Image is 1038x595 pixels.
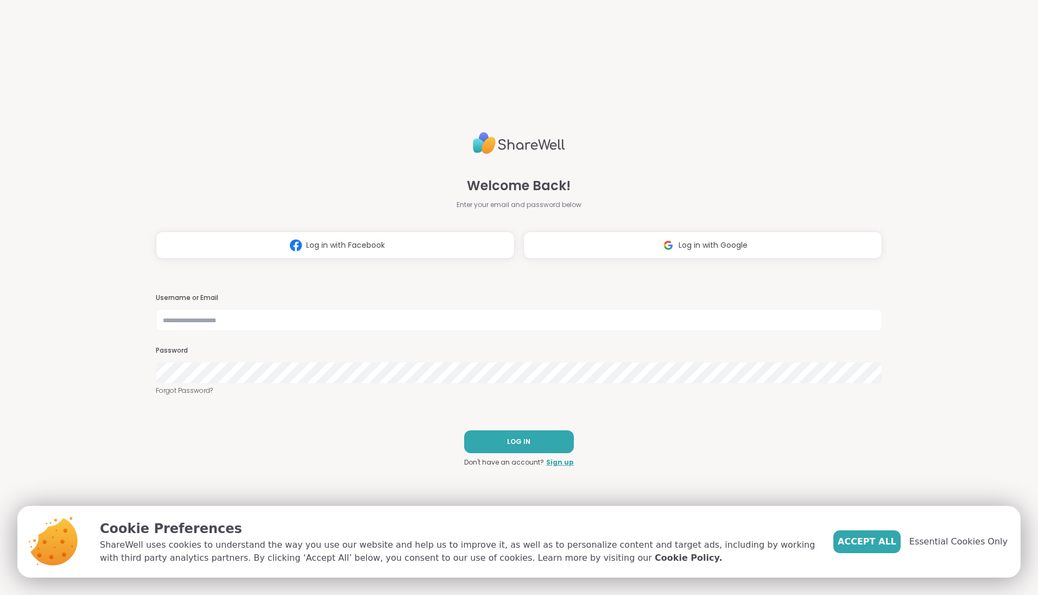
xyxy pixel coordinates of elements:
[100,519,816,538] p: Cookie Preferences
[156,293,882,303] h3: Username or Email
[156,231,515,259] button: Log in with Facebook
[838,535,896,548] span: Accept All
[655,552,722,565] a: Cookie Policy.
[464,430,574,453] button: LOG IN
[523,231,882,259] button: Log in with Google
[909,535,1008,548] span: Essential Cookies Only
[457,200,581,210] span: Enter your email and password below
[467,176,571,196] span: Welcome Back!
[464,458,544,467] span: Don't have an account?
[156,386,882,396] a: Forgot Password?
[306,240,385,251] span: Log in with Facebook
[546,458,574,467] a: Sign up
[658,235,679,255] img: ShareWell Logomark
[473,128,565,159] img: ShareWell Logo
[156,346,882,355] h3: Password
[833,530,901,553] button: Accept All
[679,240,748,251] span: Log in with Google
[100,538,816,565] p: ShareWell uses cookies to understand the way you use our website and help us to improve it, as we...
[507,437,530,447] span: LOG IN
[286,235,306,255] img: ShareWell Logomark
